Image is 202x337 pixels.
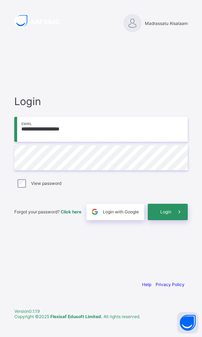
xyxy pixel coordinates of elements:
[160,209,171,214] span: Login
[31,181,61,186] label: View password
[103,209,139,214] span: Login with Google
[14,309,188,314] span: Version 0.1.19
[14,95,188,108] span: Login
[61,209,81,214] a: Click here
[145,21,188,26] span: Madrassatu Alsalaam
[50,314,102,319] strong: Flexisaf Edusoft Limited.
[177,312,198,333] button: Open asap
[156,282,185,287] a: Privacy Policy
[91,208,99,216] img: google.396cfc9801f0270233282035f929180a.svg
[14,209,81,214] span: Forgot your password?
[14,14,68,28] img: SAFSIMS Logo
[14,314,140,319] span: Copyright © 2025 All rights reserved.
[142,282,151,287] a: Help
